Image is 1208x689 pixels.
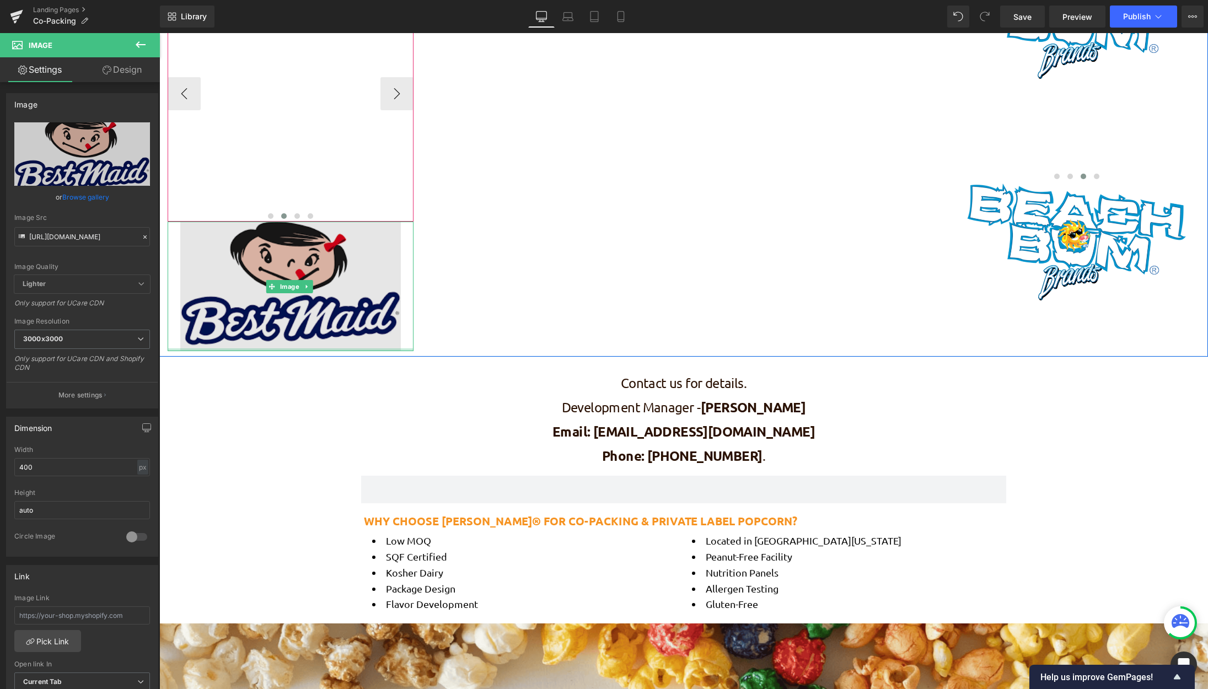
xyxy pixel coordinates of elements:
button: More [1182,6,1204,28]
span: Email: [EMAIL_ADDRESS][DOMAIN_NAME] [393,390,656,407]
span: Save [1013,11,1032,23]
a: Pick Link [14,630,81,652]
span: Publish [1123,12,1151,21]
button: Show survey - Help us improve GemPages! [1040,670,1184,683]
input: auto [14,458,150,476]
li: Kosher Dairy [213,532,516,548]
button: More settings [7,382,158,408]
span: Help us improve GemPages! [1040,672,1171,682]
li: Gluten-Free [533,563,836,579]
span: Image [118,247,142,260]
h2: why choose [PERSON_NAME]® for co-Packing & Private Label Popcorn? [205,481,844,494]
div: or [14,191,150,203]
div: Only support for UCare CDN and Shopify CDN [14,354,150,379]
li: Located in [GEOGRAPHIC_DATA][US_STATE] [533,500,836,516]
span: Co-Packing [33,17,76,25]
li: Nutrition Panels [533,532,836,548]
p: Development Manager - [202,364,847,389]
a: Desktop [528,6,555,28]
input: auto [14,501,150,519]
button: Publish [1110,6,1177,28]
a: Expand / Collapse [142,247,153,260]
b: Current Tab [23,677,62,686]
li: SQF Certified [213,516,516,532]
div: Image Src [14,214,150,222]
span: Library [181,12,207,21]
div: px [137,460,148,475]
li: Allergen Testing [533,548,836,564]
p: More settings [58,390,103,400]
b: Lighter [23,279,46,288]
span: Phone: [PHONE_NUMBER] [443,414,603,431]
p: Contact us for details. [202,340,847,364]
span: [PERSON_NAME] [541,365,646,383]
a: Landing Pages [33,6,160,14]
div: Link [14,566,30,581]
div: Image Link [14,594,150,602]
div: Only support for UCare CDN [14,299,150,315]
button: Redo [974,6,996,28]
a: Mobile [608,6,634,28]
li: Package Design [213,548,516,564]
li: Flavor Development [213,563,516,579]
li: Peanut-Free Facility [533,516,836,532]
a: Design [82,57,162,82]
div: Open link In [14,660,150,668]
b: 3000x3000 [23,335,63,343]
a: Laptop [555,6,581,28]
a: Browse gallery [62,187,109,207]
li: Low MOQ [213,500,516,516]
span: Preview [1062,11,1092,23]
a: New Library [160,6,214,28]
span: Image [29,41,52,50]
div: Image Quality [14,263,150,271]
div: Height [14,489,150,497]
input: Link [14,227,150,246]
div: Width [14,446,150,454]
button: Undo [947,6,969,28]
div: Dimension [14,417,52,433]
div: Image [14,94,37,109]
div: Circle Image [14,532,115,543]
input: https://your-shop.myshopify.com [14,606,150,625]
div: Image Resolution [14,317,150,325]
div: Open Intercom Messenger [1171,652,1197,678]
span: . [603,415,606,430]
a: Preview [1049,6,1105,28]
a: Tablet [581,6,608,28]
